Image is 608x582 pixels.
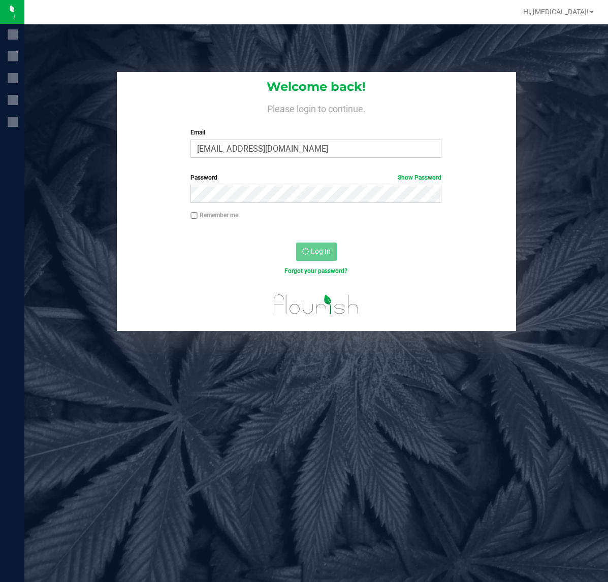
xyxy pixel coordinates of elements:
span: Hi, [MEDICAL_DATA]! [523,8,589,16]
button: Log In [296,243,337,261]
h4: Please login to continue. [117,101,516,114]
label: Email [190,128,441,137]
span: Password [190,174,217,181]
a: Forgot your password? [284,267,347,275]
label: Remember me [190,211,238,220]
h1: Welcome back! [117,80,516,93]
a: Show Password [398,174,441,181]
span: Log In [311,247,331,255]
img: flourish_logo.svg [266,286,366,323]
input: Remember me [190,212,198,219]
